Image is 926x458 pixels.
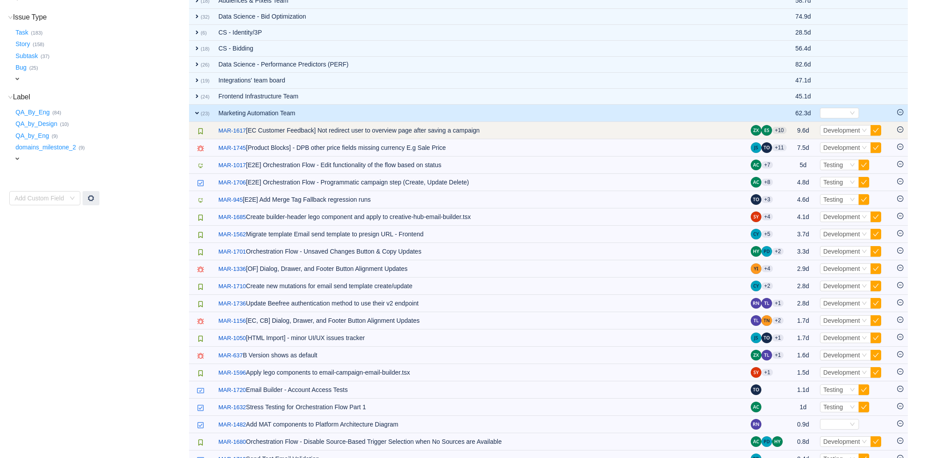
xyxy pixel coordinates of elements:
[871,333,881,343] button: icon: check
[824,352,860,359] span: Development
[791,329,816,347] td: 1.7d
[862,352,867,359] i: icon: down
[751,350,761,360] img: ZX
[772,436,783,447] img: HY
[197,128,204,135] img: 10315
[862,439,867,445] i: icon: down
[871,436,881,447] button: icon: check
[761,315,772,326] img: TN
[751,125,761,136] img: ZX
[14,13,188,22] h3: Issue Type
[201,62,209,67] small: (26)
[70,196,75,202] i: icon: down
[862,128,867,134] i: icon: down
[897,213,903,219] i: icon: minus-circle
[218,317,246,325] a: MAR-1156
[862,249,867,255] i: icon: down
[824,282,860,290] span: Development
[761,125,772,136] img: ES
[897,144,903,150] i: icon: minus-circle
[214,260,746,278] td: [OF] Dialog, Drawer, and Footer Button Alignment Updates
[218,213,246,222] a: MAR-1685
[871,229,881,239] button: icon: check
[791,416,816,433] td: 0.9d
[214,174,746,191] td: [E2E] Orchestration Flow - Programmatic campaign step (Create, Update Delete)
[772,144,786,151] aui-badge: +11
[214,139,746,157] td: [Product Blocks] - DPB other price fields missing currency E.g Sale Price
[850,404,855,411] i: icon: down
[751,298,761,309] img: RN
[193,93,201,100] span: expand
[214,312,746,329] td: [EC, CB] Dialog, Drawer, and Footer Button Alignment Updates
[751,160,761,170] img: AC
[214,41,746,57] td: CS - Bidding
[761,265,773,272] aui-badge: +4
[859,384,869,395] button: icon: check
[859,160,869,170] button: icon: check
[193,61,201,68] span: expand
[862,231,867,238] i: icon: down
[751,194,761,205] img: TO
[214,57,746,73] td: Data Science - Performance Predictors (PERF)
[751,281,761,291] img: CY
[14,129,52,143] button: QA_by_Eng
[751,419,761,430] img: RN
[791,157,816,174] td: 5d
[862,283,867,290] i: icon: down
[197,335,204,342] img: 10315
[791,312,816,329] td: 1.7d
[897,230,903,236] i: icon: minus-circle
[197,318,204,325] img: 10303
[218,126,246,135] a: MAR-1617
[859,194,869,205] button: icon: check
[197,370,204,377] img: 10315
[862,335,867,341] i: icon: down
[791,174,816,191] td: 4.8d
[197,283,204,290] img: 10315
[193,77,201,84] span: expand
[193,45,201,52] span: expand
[862,145,867,151] i: icon: down
[197,439,204,446] img: 10315
[214,122,746,139] td: [EC Customer Feedback] Not redirect user to overview page after saving a campaign
[15,194,65,203] div: Add Custom Field
[201,14,209,20] small: (32)
[33,42,44,47] small: (158)
[850,162,855,168] i: icon: down
[60,121,69,127] small: (10)
[791,57,816,73] td: 82.6d
[218,144,246,153] a: MAR-1745
[897,403,903,409] i: icon: minus-circle
[897,109,903,115] i: icon: minus-circle
[791,105,816,122] td: 62.3d
[859,177,869,188] button: icon: check
[761,161,773,168] aui-badge: +7
[761,282,773,290] aui-badge: +2
[214,347,746,364] td: B Version shows as default
[201,78,209,83] small: (19)
[29,65,38,70] small: (25)
[761,213,773,220] aui-badge: +4
[201,30,207,35] small: (6)
[871,350,881,360] button: icon: check
[218,420,246,429] a: MAR-1482
[197,301,204,308] img: 10315
[197,180,204,187] img: 10318
[52,110,61,115] small: (84)
[850,387,855,393] i: icon: down
[761,333,772,343] img: TO
[218,299,246,308] a: MAR-1736
[218,351,243,360] a: MAR-637
[8,95,13,100] i: icon: down
[201,111,209,116] small: (23)
[751,142,761,153] img: JS
[824,369,860,376] span: Development
[871,298,881,309] button: icon: check
[14,75,21,82] span: expand
[824,213,860,220] span: Development
[214,208,746,226] td: Create builder-header lego component and apply to creative-hub-email-builder.tsx
[214,364,746,381] td: Apply lego components to email-campaign-email-builder.tsx
[751,436,761,447] img: AC
[772,300,784,307] aui-badge: +1
[761,298,772,309] img: TL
